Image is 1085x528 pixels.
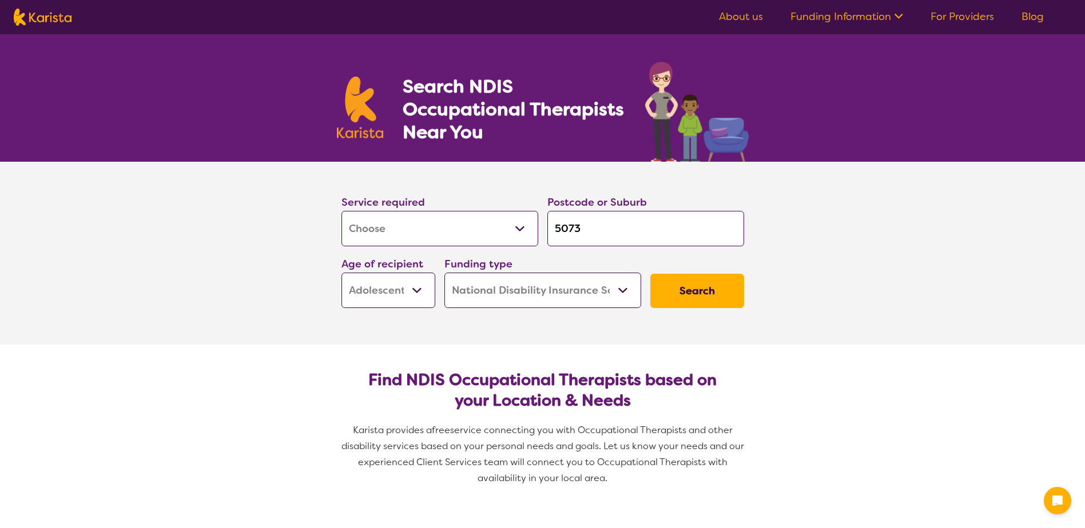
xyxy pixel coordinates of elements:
[719,10,763,23] a: About us
[337,77,384,138] img: Karista logo
[444,257,512,271] label: Funding type
[341,257,423,271] label: Age of recipient
[403,75,625,143] h1: Search NDIS Occupational Therapists Near You
[14,9,71,26] img: Karista logo
[341,195,425,209] label: Service required
[351,370,735,411] h2: Find NDIS Occupational Therapists based on your Location & Needs
[790,10,903,23] a: Funding Information
[432,424,450,436] span: free
[547,211,744,246] input: Type
[341,424,746,484] span: service connecting you with Occupational Therapists and other disability services based on your p...
[931,10,994,23] a: For Providers
[1022,10,1044,23] a: Blog
[547,195,647,209] label: Postcode or Suburb
[650,274,744,308] button: Search
[645,62,749,162] img: occupational-therapy
[353,424,432,436] span: Karista provides a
